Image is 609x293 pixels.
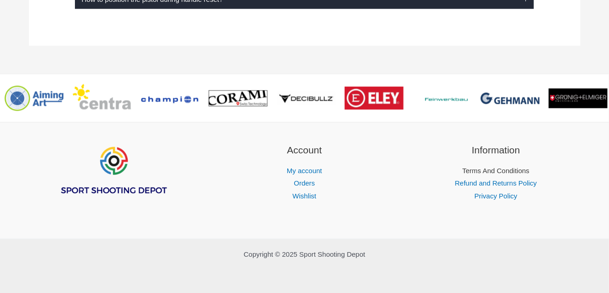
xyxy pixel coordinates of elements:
[345,87,404,110] img: brand logo
[287,167,322,175] a: My account
[220,165,389,203] nav: Account
[412,143,581,203] aside: Footer Widget 3
[462,167,529,175] a: Terms And Conditions
[412,143,581,158] h2: Information
[29,248,581,261] p: Copyright © 2025 Sport Shooting Depot
[412,165,581,203] nav: Information
[294,180,315,187] a: Orders
[220,143,389,203] aside: Footer Widget 2
[29,143,198,218] aside: Footer Widget 1
[220,143,389,158] h2: Account
[293,192,317,200] a: Wishlist
[455,180,537,187] a: Refund and Returns Policy
[474,192,517,200] a: Privacy Policy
